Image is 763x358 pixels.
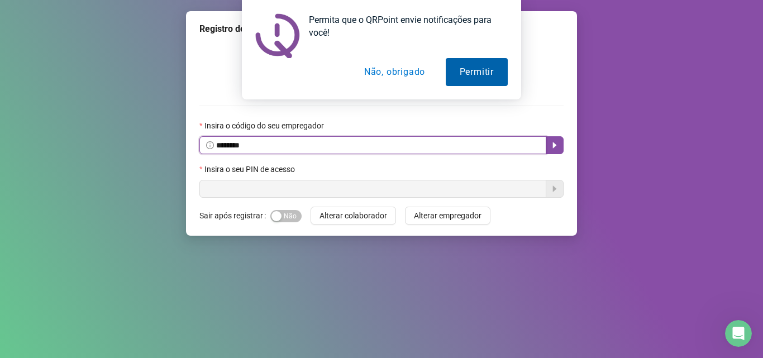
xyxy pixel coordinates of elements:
iframe: Intercom live chat [725,320,752,347]
span: info-circle [206,141,214,149]
label: Sair após registrar [199,207,270,225]
label: Insira o código do seu empregador [199,120,331,132]
button: Alterar colaborador [311,207,396,225]
button: Não, obrigado [350,58,439,86]
img: notification icon [255,13,300,58]
span: Alterar colaborador [319,209,387,222]
span: caret-right [550,141,559,150]
label: Insira o seu PIN de acesso [199,163,302,175]
div: Permita que o QRPoint envie notificações para você! [300,13,508,39]
button: Alterar empregador [405,207,490,225]
button: Permitir [446,58,508,86]
span: Alterar empregador [414,209,481,222]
